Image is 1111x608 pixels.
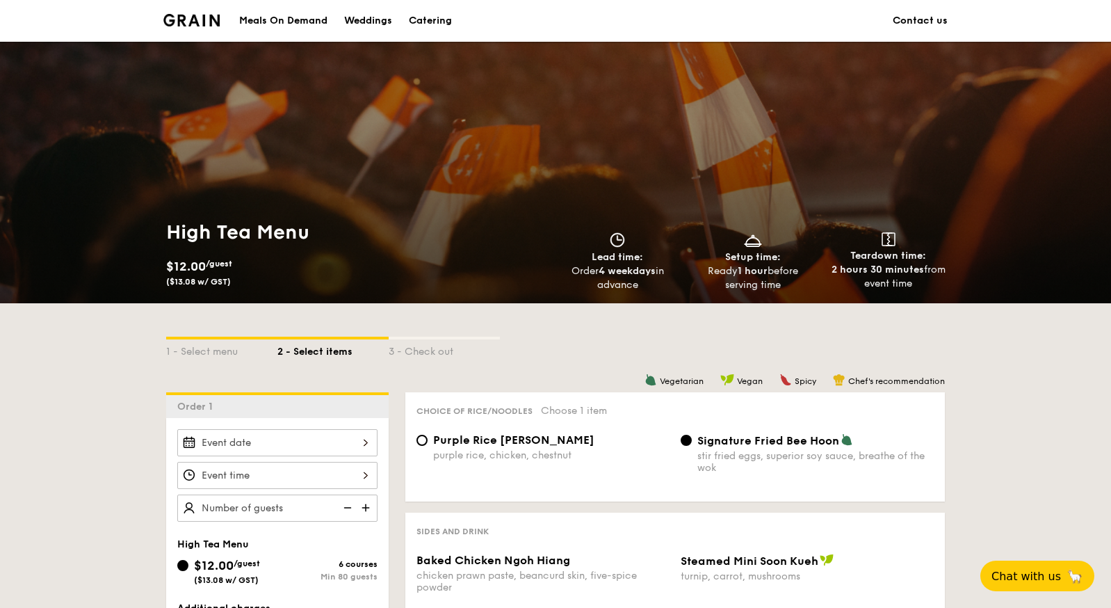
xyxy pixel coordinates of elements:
span: ($13.08 w/ GST) [194,575,259,585]
img: icon-vegan.f8ff3823.svg [720,374,734,386]
input: Event time [177,462,378,489]
span: Order 1 [177,401,218,413]
button: Chat with us🦙 [980,561,1094,591]
img: icon-reduce.1d2dbef1.svg [336,495,357,521]
strong: 1 hour [738,265,768,277]
span: Signature Fried Bee Hoon [697,434,839,447]
div: purple rice, chicken, chestnut [433,449,670,461]
span: ($13.08 w/ GST) [166,277,231,287]
span: Steamed Mini Soon Kueh [681,554,818,568]
span: /guest [206,259,232,269]
div: Min 80 guests [277,572,378,582]
span: Lead time: [592,251,643,263]
img: icon-spicy.37a8142b.svg [779,374,792,386]
div: chicken prawn paste, beancurd skin, five-spice powder [416,570,670,593]
span: Chef's recommendation [848,376,945,386]
span: 🦙 [1067,568,1083,584]
input: $12.00/guest($13.08 w/ GST)6 coursesMin 80 guests [177,560,188,571]
span: /guest [234,559,260,568]
span: Sides and Drink [416,527,489,536]
img: icon-vegetarian.fe4039eb.svg [841,433,853,446]
input: Signature Fried Bee Hoonstir fried eggs, superior soy sauce, breathe of the wok [681,435,692,446]
div: 3 - Check out [389,339,500,359]
img: icon-clock.2db775ea.svg [607,232,628,248]
input: Number of guests [177,495,378,522]
span: Chat with us [991,570,1061,583]
span: Vegan [737,376,763,386]
img: icon-dish.430c3a2e.svg [743,232,763,248]
div: Order in advance [555,264,680,292]
h1: High Tea Menu [166,220,550,245]
div: 6 courses [277,559,378,569]
span: Vegetarian [660,376,704,386]
span: High Tea Menu [177,538,249,550]
div: 2 - Select items [277,339,389,359]
span: Choice of rice/noodles [416,406,533,416]
span: $12.00 [194,558,234,573]
span: Teardown time: [850,250,926,262]
img: icon-vegetarian.fe4039eb.svg [644,374,657,386]
span: Baked Chicken Ngoh Hiang [416,554,570,567]
strong: 4 weekdays [599,265,656,277]
img: Grain [163,14,220,26]
strong: 2 hours 30 minutes [832,264,924,275]
span: Purple Rice [PERSON_NAME] [433,433,594,447]
span: $12.00 [166,259,206,274]
input: Event date [177,429,378,456]
div: stir fried eggs, superior soy sauce, breathe of the wok [697,450,934,474]
div: turnip, carrot, mushrooms [681,570,934,582]
div: from event time [826,263,950,291]
a: Logotype [163,14,220,26]
span: Spicy [795,376,816,386]
img: icon-chef-hat.a58ddaea.svg [833,374,845,386]
input: Purple Rice [PERSON_NAME]purple rice, chicken, chestnut [416,435,428,446]
img: icon-teardown.65201eee.svg [882,232,895,246]
div: 1 - Select menu [166,339,277,359]
img: icon-vegan.f8ff3823.svg [820,554,834,566]
img: icon-add.58712e84.svg [357,495,378,521]
span: Setup time: [725,251,781,263]
div: Ready before serving time [691,264,816,292]
span: Choose 1 item [541,405,607,417]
